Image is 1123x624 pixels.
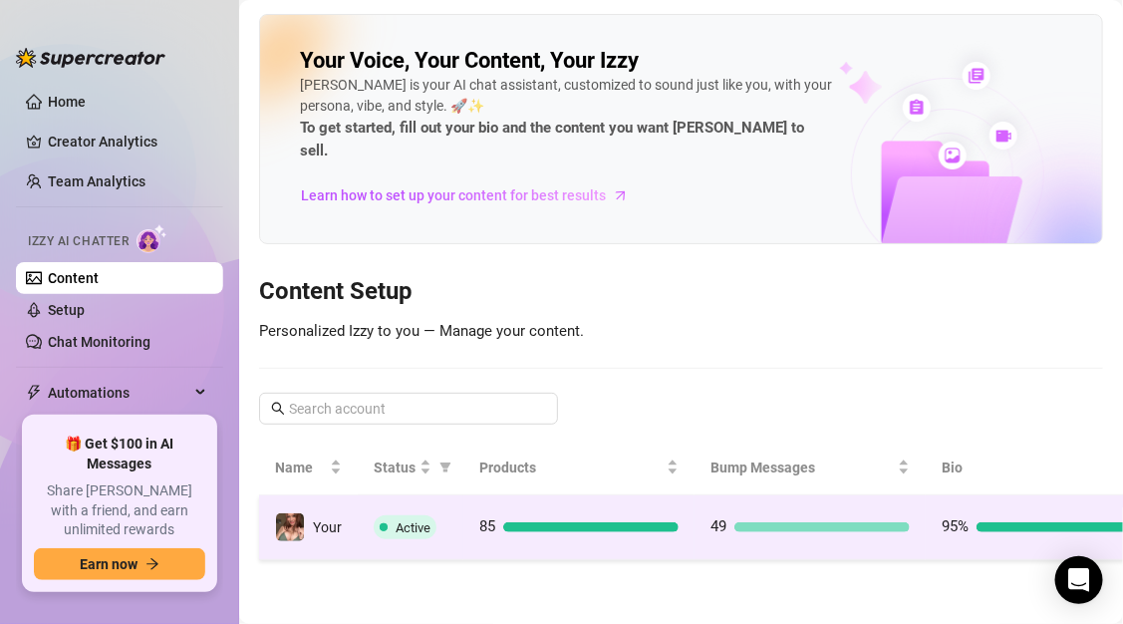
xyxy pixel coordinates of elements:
[48,334,150,350] a: Chat Monitoring
[300,179,644,211] a: Learn how to set up your content for best results
[48,126,207,157] a: Creator Analytics
[34,481,205,540] span: Share [PERSON_NAME] with a friend, and earn unlimited rewards
[710,517,726,535] span: 49
[259,276,1103,308] h3: Content Setup
[942,517,969,535] span: 95%
[48,173,145,189] a: Team Analytics
[48,302,85,318] a: Setup
[34,435,205,473] span: 🎁 Get $100 in AI Messages
[300,47,639,75] h2: Your Voice, Your Content, Your Izzy
[479,517,495,535] span: 85
[301,184,606,206] span: Learn how to set up your content for best results
[48,377,189,409] span: Automations
[695,441,926,495] th: Bump Messages
[463,441,695,495] th: Products
[374,457,416,478] span: Status
[396,520,430,535] span: Active
[313,519,342,535] span: Your
[793,40,1102,243] img: ai-chatter-content-library-cLFOSyPT.png
[145,557,159,571] span: arrow-right
[28,232,129,251] span: Izzy AI Chatter
[137,224,167,253] img: AI Chatter
[358,441,463,495] th: Status
[1055,556,1103,604] div: Open Intercom Messenger
[439,462,451,473] span: filter
[259,322,584,340] span: Personalized Izzy to you — Manage your content.
[80,556,138,572] span: Earn now
[276,513,304,541] img: Your
[300,119,804,160] strong: To get started, fill out your bio and the content you want [PERSON_NAME] to sell.
[710,457,894,478] span: Bump Messages
[26,385,42,401] span: thunderbolt
[34,548,205,580] button: Earn nowarrow-right
[16,48,165,68] img: logo-BBDzfeDw.svg
[300,75,834,163] div: [PERSON_NAME] is your AI chat assistant, customized to sound just like you, with your persona, vi...
[48,94,86,110] a: Home
[259,441,358,495] th: Name
[289,398,530,420] input: Search account
[435,453,455,482] span: filter
[611,185,631,205] span: arrow-right
[48,270,99,286] a: Content
[275,457,326,478] span: Name
[479,457,663,478] span: Products
[271,402,285,416] span: search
